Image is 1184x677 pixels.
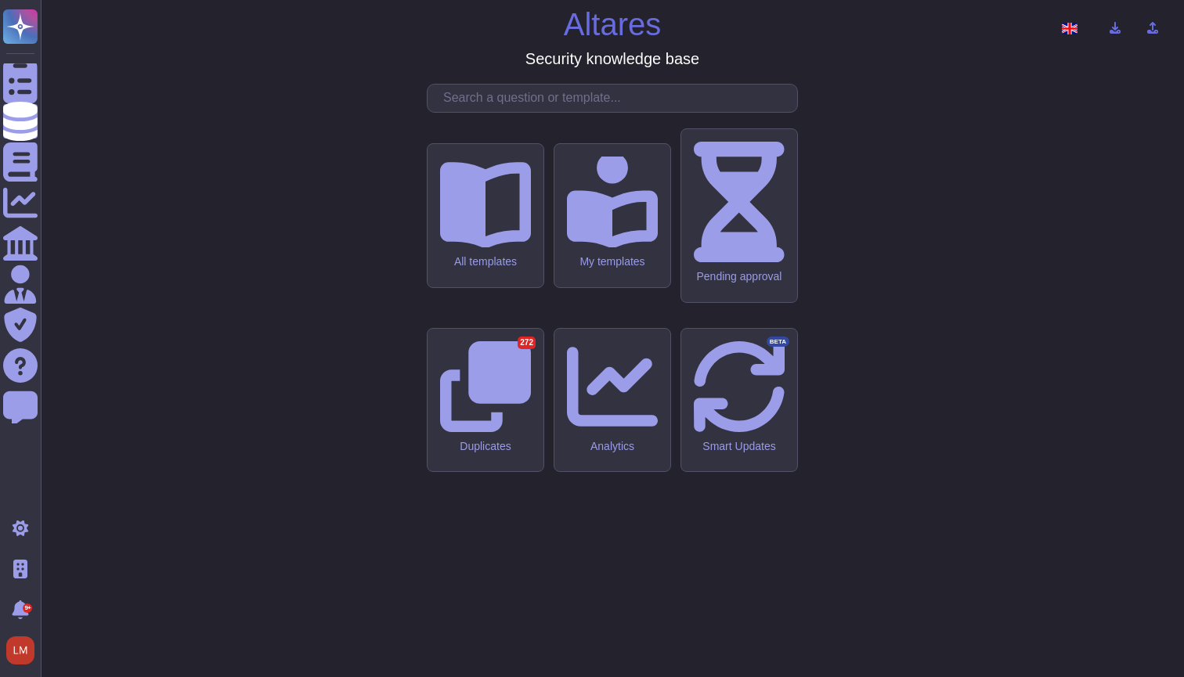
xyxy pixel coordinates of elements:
[767,337,789,348] div: BETA
[567,255,658,268] div: My templates
[1062,23,1078,34] img: en
[440,440,531,453] div: Duplicates
[3,633,45,668] button: user
[525,49,699,68] h3: Security knowledge base
[518,337,536,349] div: 272
[564,5,662,43] h1: Altares
[694,440,785,453] div: Smart Updates
[694,270,785,283] div: Pending approval
[440,255,531,268] div: All templates
[435,85,797,112] input: Search a question or template...
[567,440,658,453] div: Analytics
[23,603,32,613] div: 9+
[6,636,34,664] img: user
